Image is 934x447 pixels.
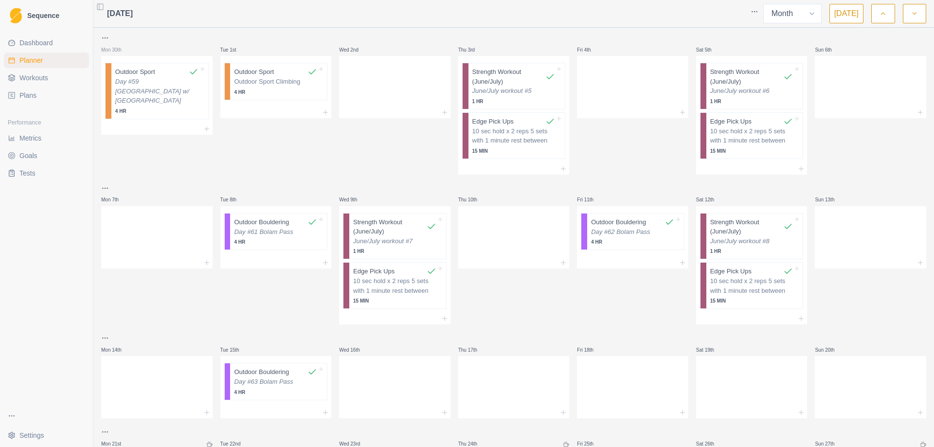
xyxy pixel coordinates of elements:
a: Goals [4,148,89,163]
p: 10 sec hold x 2 reps 5 sets with 1 minute rest between [353,276,436,295]
p: Sun 13th [815,196,844,203]
span: Planner [19,55,43,65]
p: June/July workout #5 [472,86,556,96]
p: 4 HR [234,389,317,396]
p: 15 MIN [710,297,793,304]
div: Strength Workout (June/July)June/July workout #61 HR [700,63,804,109]
p: June/July workout #6 [710,86,793,96]
p: Wed 16th [339,346,368,354]
p: 10 sec hold x 2 reps 5 sets with 1 minute rest between [710,126,793,145]
p: Edge Pick Ups [472,117,514,126]
p: June/July workout #8 [710,236,793,246]
p: Outdoor Bouldering [591,217,646,227]
p: Thu 3rd [458,46,487,54]
span: [DATE] [107,8,133,19]
div: Strength Workout (June/July)June/July workout #71 HR [343,213,447,260]
p: Strength Workout (June/July) [710,217,784,236]
p: Day #59 [GEOGRAPHIC_DATA] w/ [GEOGRAPHIC_DATA] [115,77,198,106]
a: Tests [4,165,89,181]
p: Outdoor Bouldering [234,367,289,377]
p: Sat 19th [696,346,725,354]
p: Day #61 Bolam Pass [234,227,317,237]
p: 1 HR [472,98,556,105]
p: Strength Workout (June/July) [353,217,427,236]
button: Settings [4,428,89,443]
p: Tue 8th [220,196,250,203]
p: Edge Pick Ups [710,267,752,276]
p: Tue 1st [220,46,250,54]
p: June/July workout #7 [353,236,436,246]
p: Mon 30th [101,46,130,54]
p: Sat 5th [696,46,725,54]
button: [DATE] [829,4,863,23]
p: 1 HR [710,248,793,255]
div: Strength Workout (June/July)June/July workout #81 HR [700,213,804,260]
span: Metrics [19,133,41,143]
span: Workouts [19,73,48,83]
a: Plans [4,88,89,103]
p: Sat 12th [696,196,725,203]
div: Performance [4,115,89,130]
p: Strength Workout (June/July) [472,67,546,86]
span: Tests [19,168,36,178]
p: 4 HR [234,89,317,96]
p: Outdoor Sport [115,67,155,77]
a: LogoSequence [4,4,89,27]
div: Outdoor BoulderingDay #63 Bolam Pass4 HR [224,363,328,400]
p: Outdoor Sport [234,67,274,77]
a: Metrics [4,130,89,146]
p: Strength Workout (June/July) [710,67,784,86]
div: Outdoor BoulderingDay #61 Bolam Pass4 HR [224,213,328,250]
p: Thu 10th [458,196,487,203]
p: Sun 20th [815,346,844,354]
p: Day #63 Bolam Pass [234,377,317,387]
div: Edge Pick Ups10 sec hold x 2 reps 5 sets with 1 minute rest between15 MIN [700,112,804,159]
p: Edge Pick Ups [710,117,752,126]
p: 4 HR [234,238,317,246]
div: Edge Pick Ups10 sec hold x 2 reps 5 sets with 1 minute rest between15 MIN [343,262,447,309]
p: Day #62 Bolam Pass [591,227,674,237]
span: Dashboard [19,38,53,48]
a: Workouts [4,70,89,86]
p: Fri 18th [577,346,606,354]
span: Goals [19,151,37,161]
p: 10 sec hold x 2 reps 5 sets with 1 minute rest between [710,276,793,295]
a: Dashboard [4,35,89,51]
p: Wed 9th [339,196,368,203]
p: Mon 7th [101,196,130,203]
p: Tue 15th [220,346,250,354]
p: 1 HR [353,248,436,255]
span: Sequence [27,12,59,19]
p: 4 HR [591,238,674,246]
p: Mon 14th [101,346,130,354]
div: Edge Pick Ups10 sec hold x 2 reps 5 sets with 1 minute rest between15 MIN [700,262,804,309]
p: 15 MIN [710,147,793,155]
img: Logo [10,8,22,24]
p: 10 sec hold x 2 reps 5 sets with 1 minute rest between [472,126,556,145]
p: Thu 17th [458,346,487,354]
div: Outdoor SportDay #59 [GEOGRAPHIC_DATA] w/ [GEOGRAPHIC_DATA]4 HR [105,63,209,119]
p: Fri 4th [577,46,606,54]
p: Fri 11th [577,196,606,203]
div: Outdoor SportOutdoor Sport Climbing4 HR [224,63,328,100]
p: Wed 2nd [339,46,368,54]
div: Strength Workout (June/July)June/July workout #51 HR [462,63,566,109]
a: Planner [4,53,89,68]
div: Outdoor BoulderingDay #62 Bolam Pass4 HR [581,213,684,250]
div: Edge Pick Ups10 sec hold x 2 reps 5 sets with 1 minute rest between15 MIN [462,112,566,159]
p: 15 MIN [472,147,556,155]
p: 4 HR [115,107,198,115]
p: Outdoor Sport Climbing [234,77,317,87]
p: Sun 6th [815,46,844,54]
p: Outdoor Bouldering [234,217,289,227]
p: 15 MIN [353,297,436,304]
span: Plans [19,90,36,100]
p: 1 HR [710,98,793,105]
p: Edge Pick Ups [353,267,395,276]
